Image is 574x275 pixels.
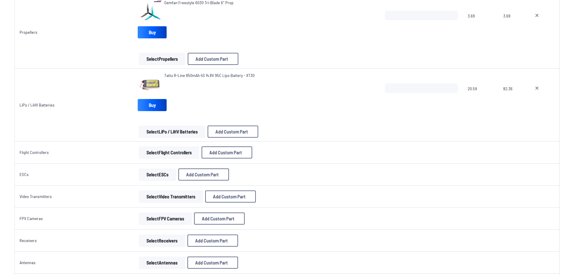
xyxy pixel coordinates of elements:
a: Buy [138,99,167,111]
span: 20.59 [468,83,493,112]
button: Add Custom Part [187,235,238,247]
button: Add Custom Part [188,53,238,65]
button: Add Custom Part [194,213,245,225]
a: SelectVideo Transmitters [138,190,204,203]
a: SelectFPV Cameras [138,213,193,225]
span: Tattu R-Line 850mAh 4S 14.8V 95C Lipo Battery - XT30 [164,73,255,78]
button: SelectLiPo / LiHV Batteries [139,126,205,138]
a: SelectFlight Controllers [138,146,200,158]
span: 82.36 [503,83,520,112]
button: SelectAntennas [139,257,185,269]
a: SelectLiPo / LiHV Batteries [138,126,206,138]
a: SelectAntennas [138,257,186,269]
a: Propellers [20,30,37,35]
span: Add Custom Part [186,172,219,177]
a: ESCs [20,172,29,177]
a: SelectPropellers [138,53,187,65]
a: SelectESCs [138,168,177,181]
span: 3.69 [503,11,520,40]
button: Add Custom Part [187,257,238,269]
a: SelectReceivers [138,235,186,247]
span: Add Custom Part [196,56,228,61]
button: SelectVideo Transmitters [139,190,203,203]
span: 3.69 [468,11,493,40]
button: Add Custom Part [208,126,258,138]
a: Antennas [20,260,36,265]
button: SelectFlight Controllers [139,146,199,158]
button: Add Custom Part [178,168,229,181]
button: SelectPropellers [139,53,185,65]
span: Add Custom Part [195,260,228,265]
span: Add Custom Part [215,129,248,134]
a: Flight Controllers [20,150,49,155]
span: Add Custom Part [202,216,234,221]
button: SelectFPV Cameras [139,213,192,225]
button: SelectReceivers [139,235,185,247]
span: Add Custom Part [213,194,246,199]
span: Add Custom Part [195,238,228,243]
button: Add Custom Part [202,146,252,158]
img: image [138,72,162,97]
button: SelectESCs [139,168,176,181]
a: Buy [138,26,167,38]
a: Video Transmitters [20,194,52,199]
a: Tattu R-Line 850mAh 4S 14.8V 95C Lipo Battery - XT30 [164,72,255,78]
a: LiPo / LiHV Batteries [20,102,55,107]
button: Add Custom Part [205,190,256,203]
span: Add Custom Part [209,150,242,155]
a: FPV Cameras [20,216,43,221]
a: Receivers [20,238,37,243]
